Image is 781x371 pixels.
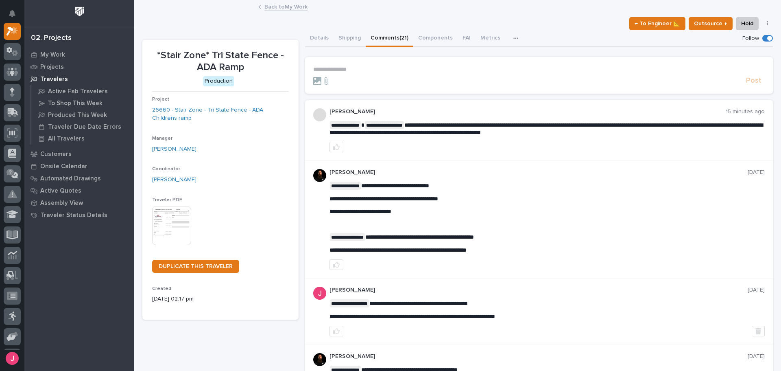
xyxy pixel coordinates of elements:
[152,198,182,202] span: Traveler PDF
[329,287,748,294] p: [PERSON_NAME]
[40,64,64,71] p: Projects
[635,19,680,29] span: ← To Engineer 📐
[152,167,180,171] span: Coordinator
[458,30,476,47] button: FAI
[31,86,134,97] a: Active Fab Travelers
[152,260,239,273] a: DUPLICATE THIS TRAVELER
[748,287,765,294] p: [DATE]
[742,35,759,42] p: Follow
[31,109,134,121] a: Produced This Week
[152,286,171,291] span: Created
[203,76,234,86] div: Production
[752,326,765,336] button: Delete post
[313,169,326,182] img: zmKUmRVDQjmBLfnAs97p
[748,169,765,176] p: [DATE]
[40,163,87,170] p: Onsite Calendar
[24,197,134,209] a: Assembly View
[152,295,289,303] p: [DATE] 02:17 pm
[48,112,107,119] p: Produced This Week
[334,30,366,47] button: Shipping
[31,97,134,109] a: To Shop This Week
[313,353,326,366] img: zmKUmRVDQjmBLfnAs97p
[264,2,308,11] a: Back toMy Work
[40,76,68,83] p: Travelers
[159,263,233,269] span: DUPLICATE THIS TRAVELER
[24,73,134,85] a: Travelers
[741,19,753,29] span: Hold
[746,76,761,86] span: Post
[31,133,134,144] a: All Travelers
[4,350,21,367] button: users-avatar
[313,287,326,300] img: ACg8ocI-SXp0KwvcdjE4ZoRMyLsZRSgZqnEZt9q_hAaElEsh-D-asw=s96-c
[24,61,134,73] a: Projects
[152,176,196,184] a: [PERSON_NAME]
[629,17,685,30] button: ← To Engineer 📐
[48,123,121,131] p: Traveler Due Date Errors
[40,187,81,195] p: Active Quotes
[413,30,458,47] button: Components
[48,100,103,107] p: To Shop This Week
[40,212,107,219] p: Traveler Status Details
[31,121,134,132] a: Traveler Due Date Errors
[726,108,765,115] p: 15 minutes ago
[305,30,334,47] button: Details
[329,259,343,270] button: like this post
[736,17,759,30] button: Hold
[152,136,172,141] span: Manager
[40,151,72,158] p: Customers
[329,142,343,152] button: like this post
[40,175,101,182] p: Automated Drawings
[40,51,65,59] p: My Work
[329,169,748,176] p: [PERSON_NAME]
[152,145,196,154] a: [PERSON_NAME]
[24,172,134,184] a: Automated Drawings
[72,4,87,19] img: Workspace Logo
[48,88,108,95] p: Active Fab Travelers
[152,97,169,102] span: Project
[4,5,21,22] button: Notifications
[748,353,765,360] p: [DATE]
[40,200,83,207] p: Assembly View
[152,50,289,73] p: *Stair Zone* Tri State Fence - ADA Ramp
[152,106,289,123] a: 26660 - Stair Zone - Tri State Fence - ADA Childrens ramp
[743,76,765,86] button: Post
[689,17,733,30] button: Outsource ↑
[48,135,85,143] p: All Travelers
[31,34,72,43] div: 02. Projects
[366,30,413,47] button: Comments (21)
[24,209,134,221] a: Traveler Status Details
[24,148,134,160] a: Customers
[24,160,134,172] a: Onsite Calendar
[329,353,748,360] p: [PERSON_NAME]
[694,19,727,29] span: Outsource ↑
[476,30,505,47] button: Metrics
[10,10,21,23] div: Notifications
[329,108,726,115] p: [PERSON_NAME]
[24,48,134,61] a: My Work
[329,326,343,336] button: like this post
[24,184,134,197] a: Active Quotes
